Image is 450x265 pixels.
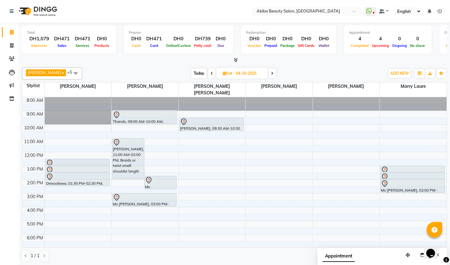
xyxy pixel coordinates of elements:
div: Stylist [22,82,44,89]
span: Ongoing [391,43,408,48]
div: Total [27,30,111,35]
div: DH471 [52,35,72,42]
div: 4 [349,35,370,42]
div: 4:00 PM [26,207,44,214]
div: Omosalewa, 01:00 PM-01:30 PM, Hair Wash [46,166,109,172]
span: Appointment [322,251,355,262]
span: Package [279,43,296,48]
span: Petty cash [192,43,213,48]
div: 5:00 PM [26,221,44,227]
button: ADD NEW [389,69,410,78]
div: 3:00 PM [26,193,44,200]
div: [PERSON_NAME], 11:00 AM-02:00 PM, Braids or twist small shoulder length [112,138,144,179]
span: [PERSON_NAME] [246,82,312,90]
div: 9:00 AM [25,111,44,117]
div: 11:00 AM [23,138,44,145]
div: Ms [PERSON_NAME], 01:45 PM-02:45 PM, Braids or twist without extension [145,176,176,189]
div: DH0 [263,35,279,42]
div: 2:00 PM [26,180,44,186]
div: DH0 [93,35,111,42]
div: Finance [129,30,228,35]
div: 6:00 PM [26,235,44,241]
span: No show [408,43,427,48]
div: Redemption [246,30,331,35]
div: Ms [PERSON_NAME], 01:00 PM-01:30 PM, Single braids removal from [381,166,445,172]
span: [PERSON_NAME] [112,82,178,90]
div: Omosalewa, 01:30 PM-02:30 PM, [GEOGRAPHIC_DATA] without extension [46,173,109,186]
div: Ms [PERSON_NAME], 03:00 PM-04:00 PM, Braids or twist without extension [112,193,176,206]
div: DH0 [316,35,331,42]
span: Voucher [246,43,263,48]
div: [PERSON_NAME], 09:30 AM-10:30 AM, Hair styiling [180,118,243,131]
iframe: chat widget [424,240,444,259]
div: 0 [391,35,408,42]
img: logo [16,2,59,20]
span: [PERSON_NAME] [45,82,112,90]
span: Wallet [317,43,331,48]
span: Sat [221,71,234,76]
span: Prepaid [263,43,279,48]
div: Ms [PERSON_NAME], 02:00 PM-03:00 PM, Braids or twist without extension [381,180,445,192]
span: Cash [130,43,142,48]
div: 10:00 AM [23,125,44,131]
div: 8:00 AM [25,97,44,104]
div: 0 [408,35,427,42]
div: Omosalewa, 12:30 PM-01:00 PM, Single braids removal from [46,159,109,165]
span: Products [93,43,111,48]
span: Card [148,43,160,48]
div: 4 [370,35,391,42]
span: ADD NEW [390,71,409,76]
div: Thando, 09:00 AM-10:00 AM, Weaves sew in with closure [112,111,176,124]
span: Marry Laure [380,82,447,90]
span: Gift Cards [296,43,316,48]
div: DH0 [164,35,192,42]
div: DH1,079 [27,35,52,42]
span: Online/Custom [164,43,192,48]
span: [PERSON_NAME] [PERSON_NAME] [179,82,246,97]
span: [PERSON_NAME] [28,70,61,75]
span: +5 [67,70,77,75]
span: Sales [56,43,68,48]
div: DH0 [129,35,144,42]
span: 1 / 1 [31,252,39,259]
div: DH471 [144,35,164,42]
div: DH0 [246,35,263,42]
span: Due [216,43,226,48]
div: Ms [PERSON_NAME], 01:30 PM-02:00 PM, Hair Wash [381,173,445,179]
div: DH0 [213,35,228,42]
div: DH739 [192,35,213,42]
span: [PERSON_NAME] [313,82,380,90]
span: Expenses [30,43,49,48]
div: 1:00 PM [26,166,44,172]
span: Services [74,43,91,48]
div: DH471 [72,35,93,42]
span: Completed [349,43,370,48]
span: Today [191,68,207,78]
div: DH0 [296,35,316,42]
span: Upcoming [370,43,391,48]
a: x [61,70,64,75]
div: 12:00 PM [23,152,44,159]
div: DH0 [279,35,296,42]
div: Appointment [349,30,427,35]
input: 2025-10-04 [234,69,265,78]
